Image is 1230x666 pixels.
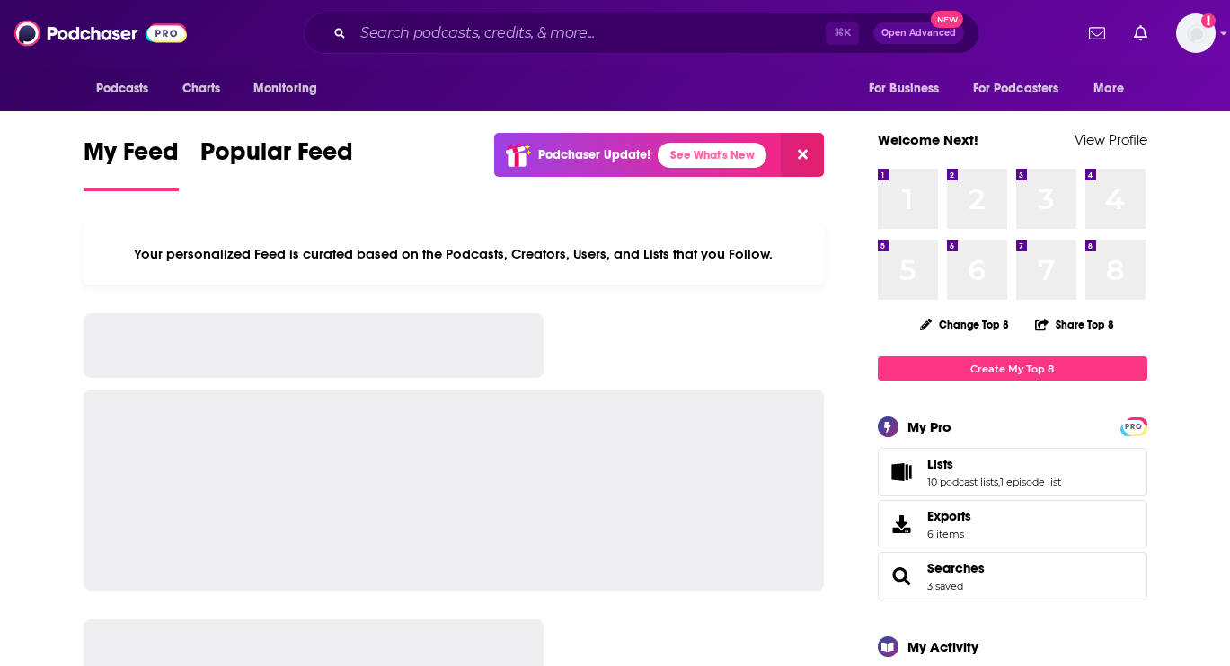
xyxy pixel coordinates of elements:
a: 10 podcast lists [927,476,998,488]
a: Searches [927,560,985,576]
a: My Feed [84,136,179,191]
span: , [998,476,1000,488]
button: open menu [1081,72,1146,106]
div: My Activity [907,638,978,655]
a: Lists [927,456,1061,472]
span: Podcasts [96,76,149,101]
a: Lists [884,460,920,485]
span: For Podcasters [973,76,1059,101]
a: Show notifications dropdown [1127,18,1155,48]
img: Podchaser - Follow, Share and Rate Podcasts [14,16,187,50]
button: open menu [856,72,962,106]
a: View Profile [1075,131,1147,148]
span: Logged in as systemsteam [1176,13,1216,53]
span: Exports [927,508,971,524]
span: Exports [884,512,920,537]
span: My Feed [84,136,179,178]
a: Welcome Next! [878,131,978,148]
img: User Profile [1176,13,1216,53]
a: 1 episode list [1000,476,1061,488]
div: Your personalized Feed is curated based on the Podcasts, Creators, Users, and Lists that you Follow. [84,223,825,285]
a: PRO [1123,419,1145,433]
button: Change Top 8 [909,313,1021,336]
a: Exports [878,500,1147,548]
span: ⌘ K [826,22,859,45]
span: Searches [878,552,1147,600]
a: See What's New [658,143,766,168]
span: Lists [878,448,1147,496]
button: open menu [84,72,173,106]
span: Charts [182,76,221,101]
a: Create My Top 8 [878,356,1147,381]
span: Monitoring [253,76,317,101]
svg: Add a profile image [1201,13,1216,28]
span: Open Advanced [881,29,956,38]
button: Open AdvancedNew [873,22,964,44]
span: Lists [927,456,953,472]
a: Charts [171,72,232,106]
span: For Business [869,76,940,101]
div: Search podcasts, credits, & more... [304,13,979,54]
button: Show profile menu [1176,13,1216,53]
a: Popular Feed [200,136,353,191]
button: open menu [961,72,1085,106]
span: PRO [1123,420,1145,434]
span: More [1093,76,1124,101]
a: 3 saved [927,580,963,592]
span: Popular Feed [200,136,353,178]
span: New [931,11,963,28]
a: Show notifications dropdown [1082,18,1112,48]
button: Share Top 8 [1034,307,1115,342]
span: 6 items [927,528,971,540]
div: My Pro [907,418,951,435]
button: open menu [241,72,341,106]
a: Searches [884,564,920,589]
input: Search podcasts, credits, & more... [353,19,826,48]
p: Podchaser Update! [538,147,650,162]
